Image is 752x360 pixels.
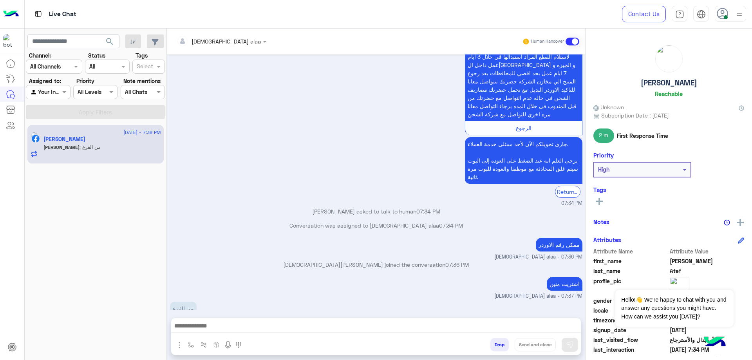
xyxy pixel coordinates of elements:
[641,78,697,87] h5: [PERSON_NAME]
[76,77,94,85] label: Priority
[593,128,614,143] span: 2 m
[494,253,582,261] span: [DEMOGRAPHIC_DATA] alaa - 07:36 PM
[555,186,580,198] div: Return to Bot
[88,51,105,60] label: Status
[465,9,582,121] p: 18/8/2025, 7:34 PM
[547,277,582,291] p: 18/8/2025, 7:37 PM
[566,341,574,349] img: send message
[670,247,745,255] span: Attribute Value
[615,290,733,327] span: Hello!👋 We're happy to chat with you and answer any questions you might have. How can we assist y...
[701,329,728,356] img: hulul-logo.png
[235,342,242,348] img: make a call
[670,326,745,334] span: 2024-12-10T22:15:43.63Z
[697,10,706,19] img: tab
[593,218,609,225] h6: Notes
[43,144,80,150] span: [PERSON_NAME]
[593,297,668,305] span: gender
[136,62,153,72] div: Select
[516,125,531,131] span: الرجوع
[416,208,440,215] span: 07:34 PM
[593,186,744,193] h6: Tags
[136,51,148,60] label: Tags
[593,247,668,255] span: Attribute Name
[593,316,668,324] span: timezone
[465,137,582,184] p: 18/8/2025, 7:34 PM
[123,77,161,85] label: Note mentions
[670,257,745,265] span: Mohamed
[593,267,668,275] span: last_name
[49,9,76,20] p: Live Chat
[734,9,744,19] img: profile
[29,77,61,85] label: Assigned to:
[593,346,668,354] span: last_interaction
[593,257,668,265] span: first_name
[670,336,745,344] span: الأستبدال والأسترجاع
[561,200,582,207] span: 07:34 PM
[593,103,624,111] span: Unknown
[3,6,19,22] img: Logo
[724,219,730,226] img: notes
[494,293,582,300] span: [DEMOGRAPHIC_DATA] alaa - 07:37 PM
[100,34,119,51] button: search
[29,51,51,60] label: Channel:
[123,129,161,136] span: [DATE] - 7:38 PM
[593,236,621,243] h6: Attributes
[445,261,469,268] span: 07:36 PM
[170,221,582,230] p: Conversation was assigned to [DEMOGRAPHIC_DATA] alaa
[170,207,582,215] p: [PERSON_NAME] asked to talk to human
[672,6,687,22] a: tab
[536,238,582,251] p: 18/8/2025, 7:36 PM
[26,105,165,119] button: Apply Filters
[210,338,223,351] button: create order
[175,340,184,350] img: send attachment
[515,338,556,351] button: Send and close
[617,132,668,140] span: First Response Time
[593,336,668,344] span: last_visited_flow
[670,267,745,275] span: Atef
[184,338,197,351] button: select flow
[170,302,197,315] p: 18/8/2025, 7:38 PM
[32,135,40,143] img: Facebook
[439,222,463,229] span: 07:34 PM
[80,144,100,150] span: من الفرع
[213,342,220,348] img: create order
[593,152,614,159] h6: Priority
[188,342,194,348] img: select flow
[593,306,668,315] span: locale
[601,111,669,119] span: Subscription Date : [DATE]
[201,342,207,348] img: Trigger scenario
[223,340,233,350] img: send voice note
[3,34,17,48] img: 713415422032625
[33,9,43,19] img: tab
[531,38,564,45] small: Human Handover
[490,338,509,351] button: Drop
[670,346,745,354] span: 2025-08-18T16:34:41.375Z
[43,136,85,143] h5: Mohamed Atef
[622,6,666,22] a: Contact Us
[170,261,582,269] p: [DEMOGRAPHIC_DATA][PERSON_NAME] joined the conversation
[105,37,114,46] span: search
[197,338,210,351] button: Trigger scenario
[655,90,683,97] h6: Reachable
[737,219,744,226] img: add
[593,326,668,334] span: signup_date
[593,277,668,295] span: profile_pic
[31,132,38,139] img: picture
[675,10,684,19] img: tab
[656,45,682,72] img: picture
